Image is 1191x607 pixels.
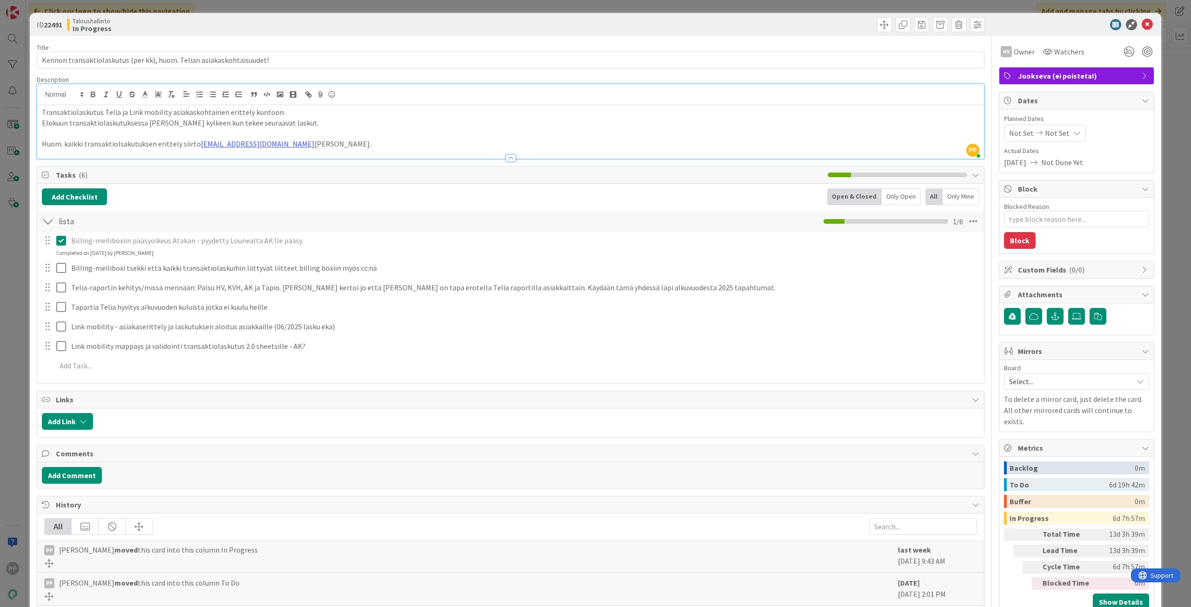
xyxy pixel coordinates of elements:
[42,118,979,128] p: Elokuun transaktiolaskutuksessa [PERSON_NAME] kylkeen kun tekee seuraavat laskut.
[37,75,69,84] span: Description
[71,341,977,352] p: Link mobility mappäys ja validointi transaktiolaskutus 2.0 sheetsille - AK?
[1018,70,1137,81] span: Juokseva (ei poisteta!)
[56,448,967,459] span: Comments
[71,282,977,293] p: Telia-raportin kehitys/missä mennään: Palsu HV, KVH, AK ja Tapio. [PERSON_NAME] kertoi jo että [P...
[1045,127,1070,139] span: Not Set
[898,544,977,567] div: [DATE] 9:43 AM
[71,302,977,313] p: Tapartia Telia hyvitys alkuvuoden kuluista jotka ei kuulu heille
[943,188,979,205] div: Only Mine
[1014,46,1035,57] span: Owner
[44,578,54,588] div: PP
[1069,265,1084,274] span: ( 0/0 )
[79,170,87,180] span: ( 6 )
[1135,495,1145,508] div: 0m
[1010,512,1113,525] div: In Progress
[1097,545,1145,557] div: 13d 3h 39m
[71,235,977,246] p: Billing-meiliboxiin pääsyoikeus Atakan - pyydetty Lounealta AK:lle pääsy
[42,188,107,205] button: Add Checklist
[59,577,240,588] span: [PERSON_NAME] this card into this column To Do
[1004,114,1149,124] span: Planned Dates
[1010,495,1135,508] div: Buffer
[1054,46,1084,57] span: Watchers
[1001,46,1012,57] div: HV
[1043,577,1094,590] div: Blocked Time
[56,169,823,180] span: Tasks
[201,139,314,148] a: [EMAIL_ADDRESS][DOMAIN_NAME]
[1018,183,1137,194] span: Block
[1009,127,1034,139] span: Not Set
[56,213,265,230] input: Add Checklist...
[1004,146,1149,156] span: Actual Dates
[56,499,967,510] span: History
[73,25,112,32] b: In Progress
[1041,157,1083,168] span: Not Done Yet
[898,578,920,587] b: [DATE]
[37,19,62,30] span: ID
[966,144,979,157] span: PP
[1004,365,1021,371] span: Board
[59,544,258,555] span: [PERSON_NAME] this card into this column In Progress
[114,545,138,554] b: moved
[1043,545,1094,557] div: Lead Time
[1009,375,1128,388] span: Select...
[1043,528,1094,541] div: Total Time
[1004,232,1036,249] button: Block
[37,52,984,68] input: type card name here...
[42,139,979,149] p: Huom. kaikki transaktiolsakutuksen erittely siirto [PERSON_NAME].
[1004,202,1049,211] label: Blocked Reason
[114,578,138,587] b: moved
[20,1,42,13] span: Support
[882,188,921,205] div: Only Open
[44,20,62,29] b: 22491
[71,263,977,273] p: Billing-meiliboxi tsekki että kaikki transaktiolaskuihin liittyvät liitteet billing boxiin myös c...
[45,519,72,534] div: All
[953,216,963,227] span: 1 / 6
[1135,461,1145,474] div: 0m
[42,107,979,118] p: Transaktiolaskutus Telia ja Link mobility asiakaskohtainen erittely kuntoon.
[73,17,112,25] span: Taloushallinto
[1109,478,1145,491] div: 6d 19h 42m
[827,188,882,205] div: Open & Closed
[1097,528,1145,541] div: 13d 3h 39m
[42,413,93,430] button: Add Link
[1010,461,1135,474] div: Backlog
[56,394,967,405] span: Links
[44,545,54,555] div: PP
[1043,561,1094,574] div: Cycle Time
[869,518,977,535] input: Search...
[1018,346,1137,357] span: Mirrors
[1018,289,1137,300] span: Attachments
[1113,512,1145,525] div: 6d 7h 57m
[1097,577,1145,590] div: 0m
[898,577,977,600] div: [DATE] 2:01 PM
[1018,264,1137,275] span: Custom Fields
[1018,95,1137,106] span: Dates
[1004,157,1026,168] span: [DATE]
[71,321,977,332] p: Link mobility - asiakaserittely ja laskutuksen aloitus asiakkaille (06/2025 lasku eka)
[1097,561,1145,574] div: 6d 7h 57m
[898,545,931,554] b: last week
[42,467,102,484] button: Add Comment
[37,43,49,52] label: Title
[56,249,154,257] div: Completed on [DATE] by [PERSON_NAME]
[1004,394,1149,427] p: To delete a mirror card, just delete the card. All other mirrored cards will continue to exists.
[925,188,943,205] div: All
[1018,442,1137,454] span: Metrics
[1010,478,1109,491] div: To Do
